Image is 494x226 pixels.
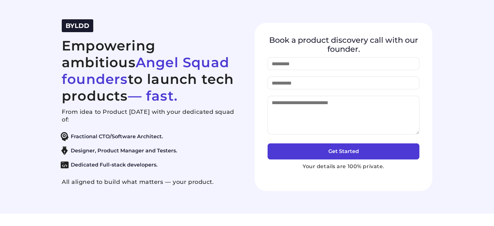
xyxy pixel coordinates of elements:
[268,143,419,159] button: Get Started
[59,132,236,141] li: Fractional CTO/Software Architect.
[268,163,419,170] p: Your details are 100% private.
[66,22,89,30] span: BYLDD
[62,54,229,87] span: Angel Squad founders
[62,178,239,186] p: All aligned to build what matters — your product.
[128,87,178,104] span: — fast.
[59,160,236,169] li: Dedicated Full-stack developers.
[62,108,239,123] p: From idea to Product [DATE] with your dedicated squad of:
[62,37,239,104] h2: Empowering ambitious to launch tech products
[268,36,419,53] h4: Book a product discovery call with our founder.
[59,146,236,155] li: Designer, Product Manager and Testers.
[66,23,89,29] a: BYLDD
